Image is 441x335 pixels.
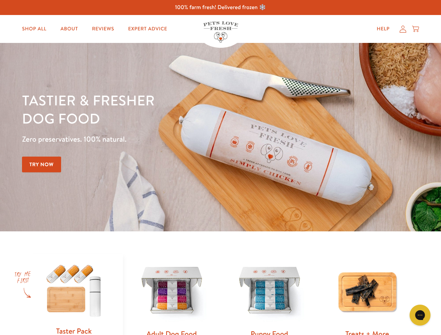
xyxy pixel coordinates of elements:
[55,22,83,36] a: About
[406,302,434,328] iframe: Gorgias live chat messenger
[22,91,287,127] h1: Tastier & fresher dog food
[203,21,238,43] img: Pets Love Fresh
[86,22,119,36] a: Reviews
[371,22,395,36] a: Help
[16,22,52,36] a: Shop All
[123,22,173,36] a: Expert Advice
[22,157,61,172] a: Try Now
[22,133,287,146] p: Zero preservatives. 100% natural.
